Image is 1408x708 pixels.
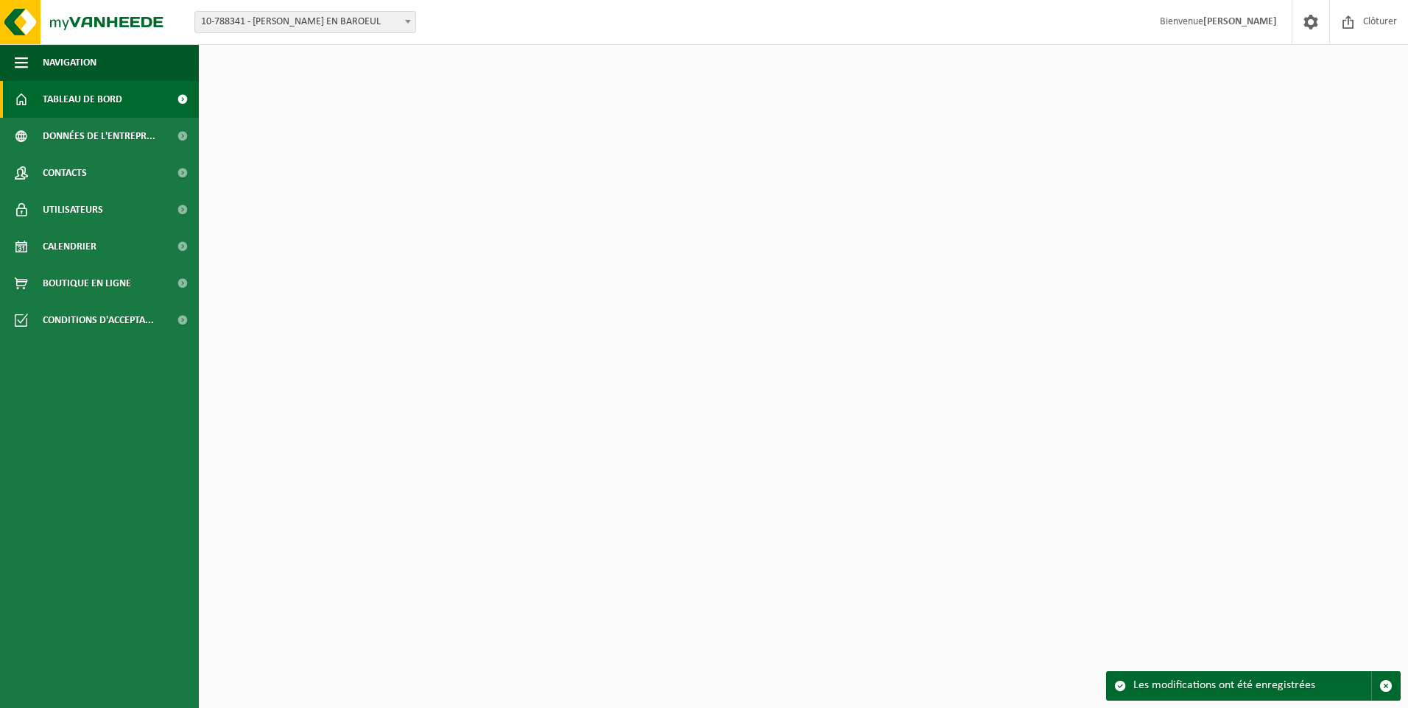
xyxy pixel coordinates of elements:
[43,191,103,228] span: Utilisateurs
[1133,672,1371,700] div: Les modifications ont été enregistrées
[194,11,416,33] span: 10-788341 - ELIS NORD - MARCQ EN BAROEUL
[43,81,122,118] span: Tableau de bord
[43,155,87,191] span: Contacts
[195,12,415,32] span: 10-788341 - ELIS NORD - MARCQ EN BAROEUL
[1203,16,1277,27] strong: [PERSON_NAME]
[43,44,96,81] span: Navigation
[43,118,155,155] span: Données de l'entrepr...
[43,302,154,339] span: Conditions d'accepta...
[43,228,96,265] span: Calendrier
[43,265,131,302] span: Boutique en ligne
